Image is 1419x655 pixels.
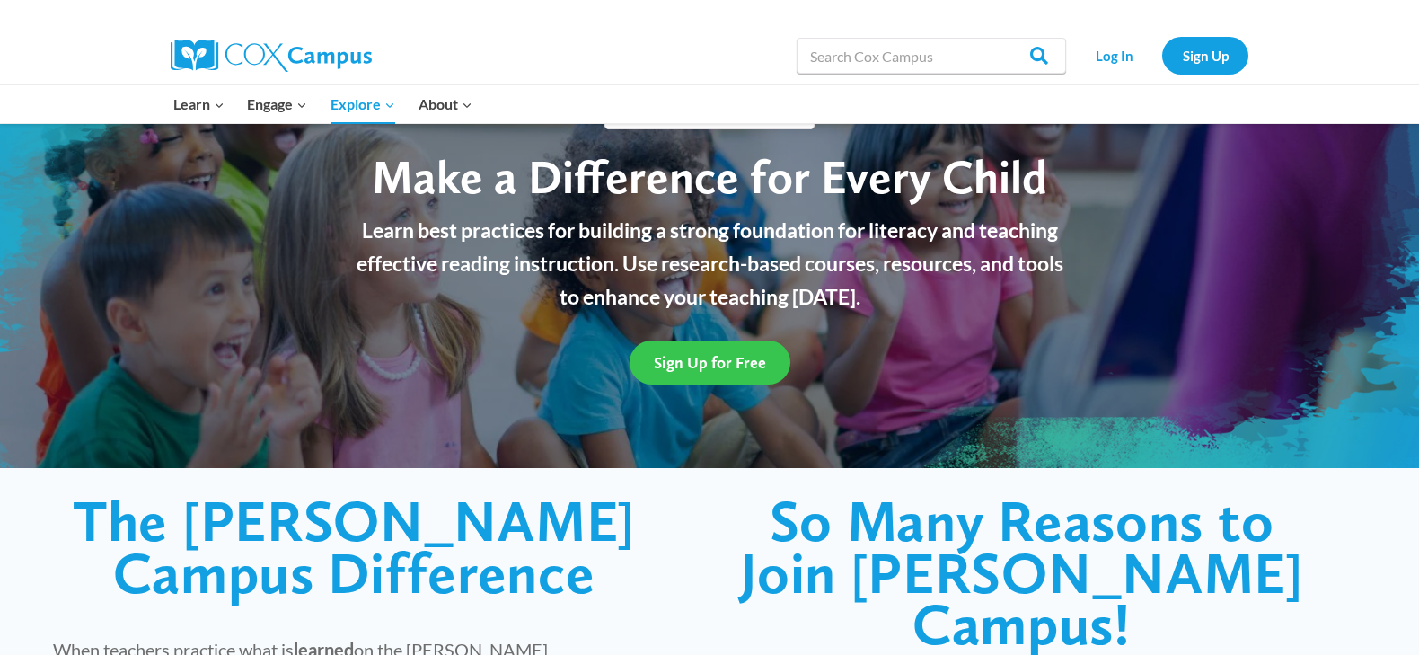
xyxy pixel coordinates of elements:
img: Cox Campus [171,40,372,72]
button: Child menu of About [407,85,484,123]
nav: Secondary Navigation [1075,37,1248,74]
input: Search Cox Campus [797,38,1066,74]
nav: Primary Navigation [162,85,483,123]
span: Sign Up for Free [654,353,766,372]
a: Log In [1075,37,1153,74]
a: Sign Up [1162,37,1248,74]
span: Make a Difference for Every Child [372,148,1047,205]
button: Child menu of Engage [236,85,320,123]
p: Learn best practices for building a strong foundation for literacy and teaching effective reading... [346,214,1073,313]
button: Child menu of Learn [162,85,236,123]
button: Child menu of Explore [319,85,407,123]
a: Sign Up for Free [630,341,790,385]
span: The [PERSON_NAME] Campus Difference [73,486,635,607]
